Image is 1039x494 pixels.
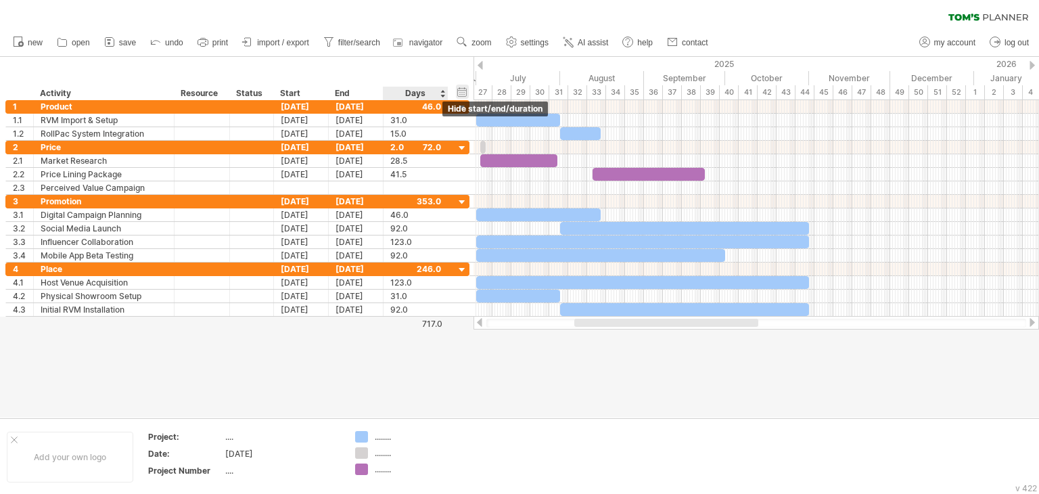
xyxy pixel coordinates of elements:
[41,100,167,113] div: Product
[13,222,33,235] div: 3.2
[41,114,167,127] div: RVM Import & Setup
[41,195,167,208] div: Promotion
[492,85,511,99] div: 28
[225,431,339,443] div: ....
[101,34,140,51] a: save
[13,141,33,154] div: 2
[274,100,329,113] div: [DATE]
[682,38,708,47] span: contact
[41,263,167,275] div: Place
[521,38,549,47] span: settings
[41,168,167,181] div: Price Lining Package
[239,34,313,51] a: import / export
[966,85,985,99] div: 1
[1015,483,1037,493] div: v 422
[41,141,167,154] div: Price
[13,303,33,316] div: 4.3
[329,127,384,140] div: [DATE]
[578,38,608,47] span: AI assist
[511,85,530,99] div: 29
[274,154,329,167] div: [DATE]
[909,85,928,99] div: 50
[664,34,712,51] a: contact
[274,127,329,140] div: [DATE]
[13,195,33,208] div: 3
[41,222,167,235] div: Social Media Launch
[568,85,587,99] div: 32
[453,34,495,51] a: zoom
[701,85,720,99] div: 39
[758,85,777,99] div: 42
[148,465,223,476] div: Project Number
[13,168,33,181] div: 2.2
[329,141,384,154] div: [DATE]
[13,127,33,140] div: 1.2
[320,34,384,51] a: filter/search
[375,447,448,459] div: ........
[682,85,701,99] div: 38
[53,34,94,51] a: open
[225,448,339,459] div: [DATE]
[560,71,644,85] div: August 2025
[549,85,568,99] div: 31
[587,85,606,99] div: 33
[236,87,266,100] div: Status
[390,290,441,302] div: 31.0
[375,431,448,443] div: ........
[181,87,222,100] div: Resource
[375,464,448,475] div: ........
[890,71,974,85] div: December 2025
[41,249,167,262] div: Mobile App Beta Testing
[329,114,384,127] div: [DATE]
[720,85,739,99] div: 40
[809,71,890,85] div: November 2025
[390,127,441,140] div: 15.0
[986,34,1033,51] a: log out
[739,85,758,99] div: 41
[165,38,183,47] span: undo
[390,222,441,235] div: 92.0
[274,195,329,208] div: [DATE]
[329,276,384,289] div: [DATE]
[644,71,725,85] div: September 2025
[13,208,33,221] div: 3.1
[329,154,384,167] div: [DATE]
[777,85,795,99] div: 43
[41,276,167,289] div: Host Venue Acquisition
[383,87,447,100] div: Days
[471,38,491,47] span: zoom
[13,249,33,262] div: 3.4
[41,181,167,194] div: Perceived Value Campaign
[606,85,625,99] div: 34
[1005,38,1029,47] span: log out
[329,100,384,113] div: [DATE]
[391,34,446,51] a: navigator
[13,290,33,302] div: 4.2
[13,235,33,248] div: 3.3
[148,448,223,459] div: Date:
[934,38,975,47] span: my account
[148,431,223,443] div: Project:
[41,127,167,140] div: RollPac System Integration
[985,85,1004,99] div: 2
[9,34,47,51] a: new
[625,85,644,99] div: 35
[257,38,309,47] span: import / export
[194,34,232,51] a: print
[41,154,167,167] div: Market Research
[274,235,329,248] div: [DATE]
[476,71,560,85] div: July 2025
[274,208,329,221] div: [DATE]
[890,85,909,99] div: 49
[274,168,329,181] div: [DATE]
[390,154,441,167] div: 28.5
[41,208,167,221] div: Digital Campaign Planning
[1004,85,1023,99] div: 3
[390,208,441,221] div: 46.0
[212,38,228,47] span: print
[280,87,321,100] div: Start
[329,303,384,316] div: [DATE]
[13,263,33,275] div: 4
[329,222,384,235] div: [DATE]
[390,141,441,154] div: 2.0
